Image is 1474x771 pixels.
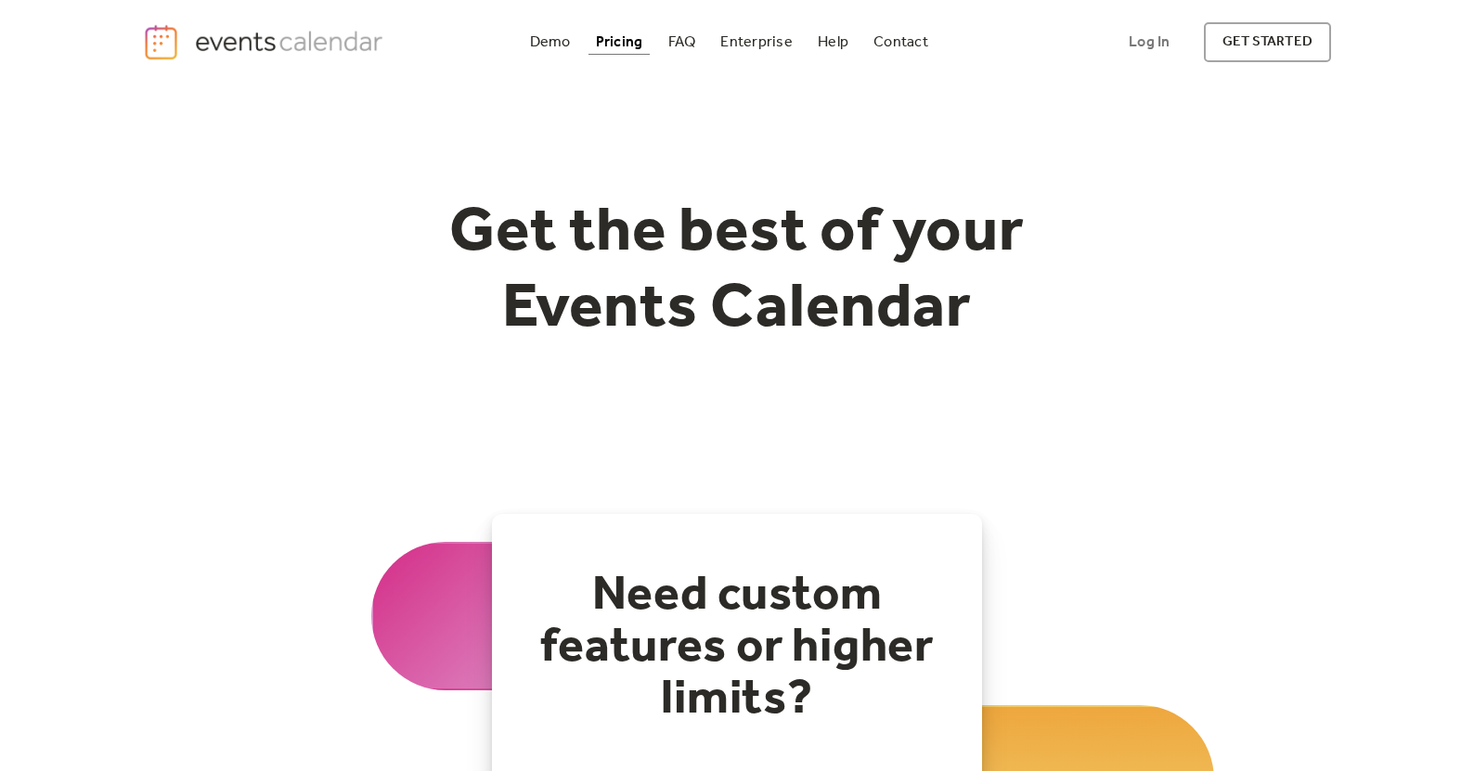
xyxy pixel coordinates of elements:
[866,30,936,55] a: Contact
[713,30,799,55] a: Enterprise
[661,30,704,55] a: FAQ
[1204,22,1331,62] a: get started
[529,570,945,726] h2: Need custom features or higher limits?
[818,37,848,47] div: Help
[1110,22,1188,62] a: Log In
[720,37,792,47] div: Enterprise
[523,30,578,55] a: Demo
[810,30,856,55] a: Help
[596,37,643,47] div: Pricing
[381,196,1093,347] h1: Get the best of your Events Calendar
[530,37,571,47] div: Demo
[668,37,696,47] div: FAQ
[588,30,651,55] a: Pricing
[873,37,928,47] div: Contact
